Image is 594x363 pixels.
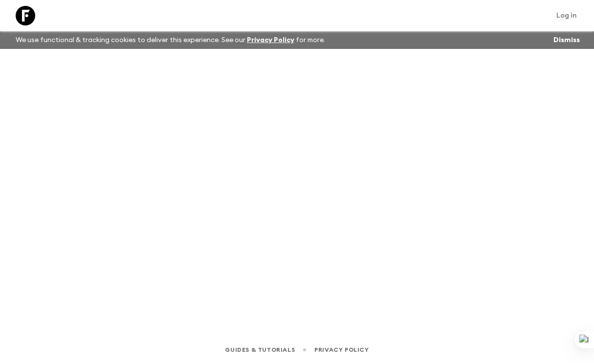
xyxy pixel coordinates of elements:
a: Privacy Policy [247,37,294,44]
a: Privacy Policy [314,344,369,355]
p: We use functional & tracking cookies to deliver this experience. See our for more. [12,31,329,49]
a: Guides & Tutorials [225,344,295,355]
button: Dismiss [551,33,582,47]
a: Log in [551,9,582,23]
